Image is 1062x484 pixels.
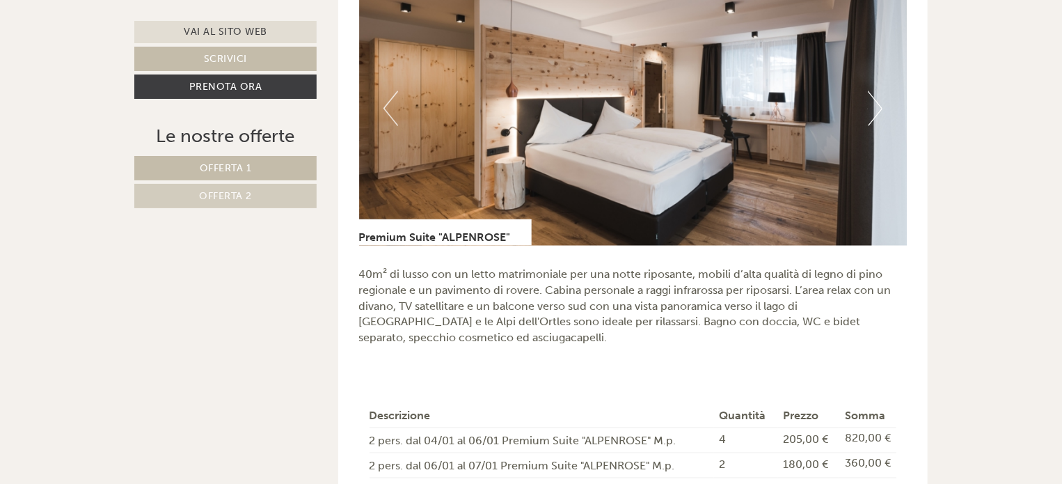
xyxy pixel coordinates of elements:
div: giovedì [243,10,306,34]
a: Vai al sito web [134,21,317,43]
td: 2 pers. dal 06/01 al 07/01 Premium Suite "ALPENROSE" M.p. [370,453,714,478]
th: Prezzo [777,406,839,428]
button: Previous [383,91,398,126]
a: Prenota ora [134,75,317,99]
td: 2 [714,453,778,478]
span: 205,00 € [783,433,828,446]
th: Descrizione [370,406,714,428]
small: 10:28 [21,68,219,77]
span: Offerta 1 [200,162,252,174]
div: Buon giorno, come possiamo aiutarla? [10,38,226,80]
td: 360,00 € [839,453,896,478]
th: Quantità [714,406,778,428]
th: Somma [839,406,896,428]
div: Premium Suite "ALPENROSE" [359,219,532,246]
td: 4 [714,428,778,453]
div: Hotel [GEOGRAPHIC_DATA] [21,40,219,52]
p: 40m² di lusso con un letto matrimoniale per una notte riposante, mobili d’alta qualità di legno d... [359,267,908,346]
span: 180,00 € [783,458,828,471]
td: 2 pers. dal 04/01 al 06/01 Premium Suite "ALPENROSE" M.p. [370,428,714,453]
button: Invia [478,367,549,391]
td: 820,00 € [839,428,896,453]
div: Le nostre offerte [134,123,317,149]
a: Scrivici [134,47,317,71]
span: Offerta 2 [199,190,252,202]
button: Next [868,91,882,126]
